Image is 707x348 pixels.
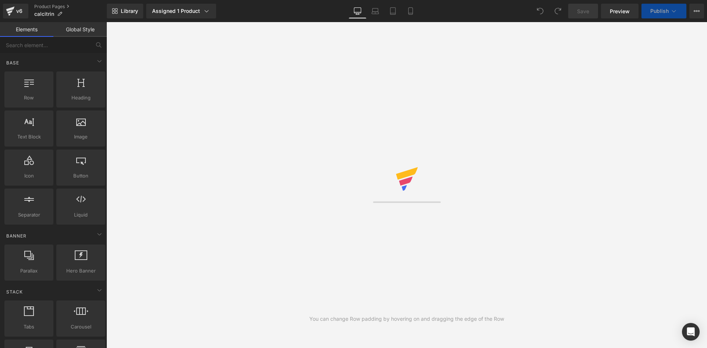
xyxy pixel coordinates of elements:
a: Product Pages [34,4,107,10]
span: Parallax [7,267,51,275]
span: Publish [650,8,669,14]
span: Stack [6,288,24,295]
a: Laptop [366,4,384,18]
button: More [689,4,704,18]
span: Carousel [59,323,103,331]
div: v6 [15,6,24,16]
a: v6 [3,4,28,18]
span: Liquid [59,211,103,219]
span: Text Block [7,133,51,141]
span: Banner [6,232,27,239]
span: calcitrin [34,11,54,17]
a: Desktop [349,4,366,18]
a: Mobile [402,4,419,18]
span: Library [121,8,138,14]
span: Separator [7,211,51,219]
a: Preview [601,4,639,18]
span: Hero Banner [59,267,103,275]
button: Undo [533,4,548,18]
button: Publish [641,4,686,18]
span: Icon [7,172,51,180]
span: Preview [610,7,630,15]
span: Save [577,7,589,15]
a: Global Style [53,22,107,37]
a: Tablet [384,4,402,18]
button: Redo [551,4,565,18]
div: Assigned 1 Product [152,7,210,15]
span: Image [59,133,103,141]
span: Base [6,59,20,66]
div: Open Intercom Messenger [682,323,700,341]
span: Heading [59,94,103,102]
span: Row [7,94,51,102]
span: Tabs [7,323,51,331]
span: Button [59,172,103,180]
a: New Library [107,4,143,18]
div: You can change Row padding by hovering on and dragging the edge of the Row [309,315,504,323]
